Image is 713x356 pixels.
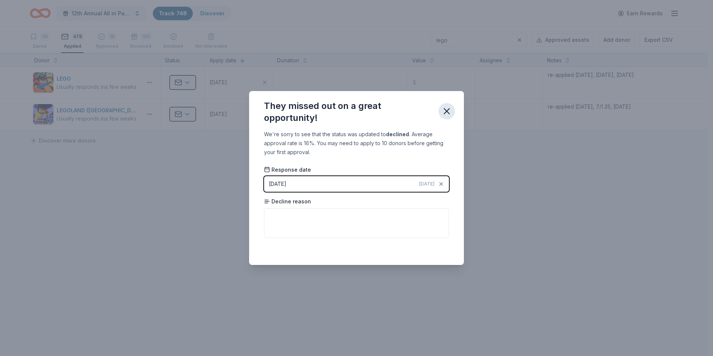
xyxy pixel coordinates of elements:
[264,130,449,157] div: We're sorry to see that the status was updated to . Average approval rate is 16%. You may need to...
[264,176,449,192] button: [DATE][DATE]
[264,100,433,124] div: They missed out on a great opportunity!
[264,166,311,174] span: Response date
[264,198,311,205] span: Decline reason
[386,131,409,137] b: declined
[419,181,434,187] span: [DATE]
[269,179,286,188] div: [DATE]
